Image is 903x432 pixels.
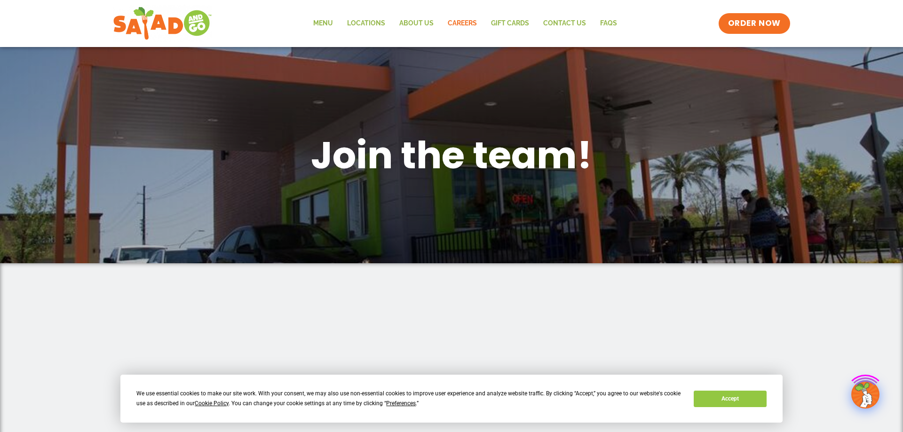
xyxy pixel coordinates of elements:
a: FAQs [593,13,624,34]
a: About Us [392,13,441,34]
span: ORDER NOW [728,18,781,29]
a: GIFT CARDS [484,13,536,34]
div: We use essential cookies to make our site work. With your consent, we may also use non-essential ... [136,389,682,408]
a: Locations [340,13,392,34]
span: Preferences [386,400,416,407]
a: ORDER NOW [719,13,790,34]
nav: Menu [306,13,624,34]
h1: Join the team! [207,131,696,180]
a: Careers [441,13,484,34]
a: Contact Us [536,13,593,34]
div: Cookie Consent Prompt [120,375,783,423]
img: new-SAG-logo-768×292 [113,5,212,42]
button: Accept [694,391,766,407]
span: Cookie Policy [195,400,229,407]
a: Menu [306,13,340,34]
